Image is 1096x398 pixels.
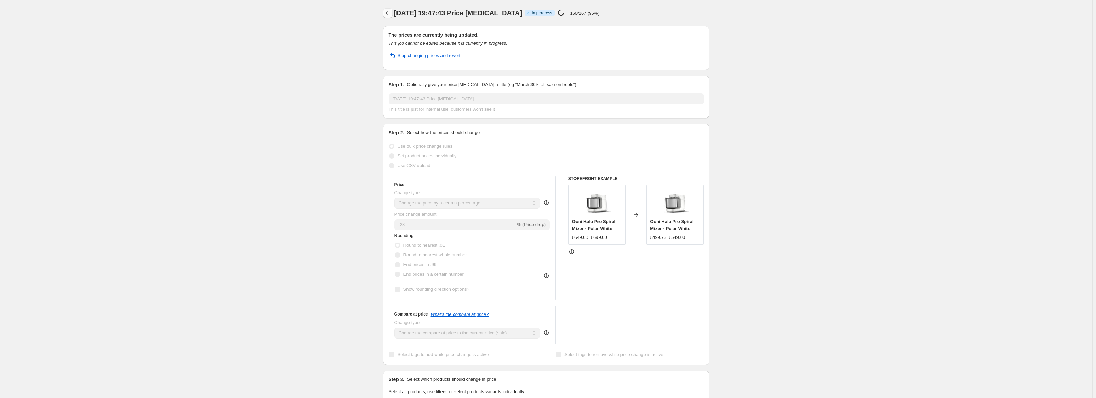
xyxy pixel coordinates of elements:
span: Change type [394,190,420,195]
h6: STOREFRONT EXAMPLE [568,176,704,181]
button: Stop changing prices and revert [384,50,465,61]
h2: Step 1. [389,81,404,88]
h3: Price [394,182,404,187]
div: help [543,199,550,206]
input: 30% off holiday sale [389,93,704,104]
button: Price change jobs [383,8,393,18]
strike: £649.00 [669,234,685,241]
img: Halo_Polar_White_80x.webp [661,189,689,216]
span: End prices in .99 [403,262,437,267]
p: Optionally give your price [MEDICAL_DATA] a title (eg "March 30% off sale on boots") [407,81,576,88]
span: Select tags to add while price change is active [398,352,489,357]
h2: The prices are currently being updated. [389,32,704,38]
h2: Step 2. [389,129,404,136]
span: [DATE] 19:47:43 Price [MEDICAL_DATA] [394,9,522,17]
div: help [543,329,550,336]
strike: £699.00 [591,234,607,241]
span: Select all products, use filters, or select products variants individually [389,389,524,394]
h2: Step 3. [389,376,404,383]
h3: Compare at price [394,311,428,317]
span: Ooni Halo Pro Spiral Mixer - Polar White [650,219,693,231]
span: % (Price drop) [517,222,546,227]
img: Halo_Polar_White_80x.webp [583,189,611,216]
span: Ooni Halo Pro Spiral Mixer - Polar White [572,219,615,231]
div: £649.00 [572,234,588,241]
button: What's the compare at price? [431,312,489,317]
i: This job cannot be edited because it is currently in progress. [389,41,507,46]
p: Select how the prices should change [407,129,480,136]
span: Price change amount [394,212,437,217]
span: Set product prices individually [398,153,457,158]
span: End prices in a certain number [403,272,464,277]
div: £499.73 [650,234,666,241]
span: Use bulk price change rules [398,144,452,149]
span: Use CSV upload [398,163,430,168]
span: This title is just for internal use, customers won't see it [389,107,495,112]
span: Round to nearest whole number [403,252,467,257]
p: Select which products should change in price [407,376,496,383]
span: Stop changing prices and revert [398,52,461,59]
span: Show rounding direction options? [403,287,469,292]
span: In progress [532,10,552,16]
span: Round to nearest .01 [403,243,445,248]
span: Rounding [394,233,414,238]
span: Change type [394,320,420,325]
span: Select tags to remove while price change is active [564,352,663,357]
p: 160/167 (95%) [570,11,599,16]
input: -15 [394,219,516,230]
